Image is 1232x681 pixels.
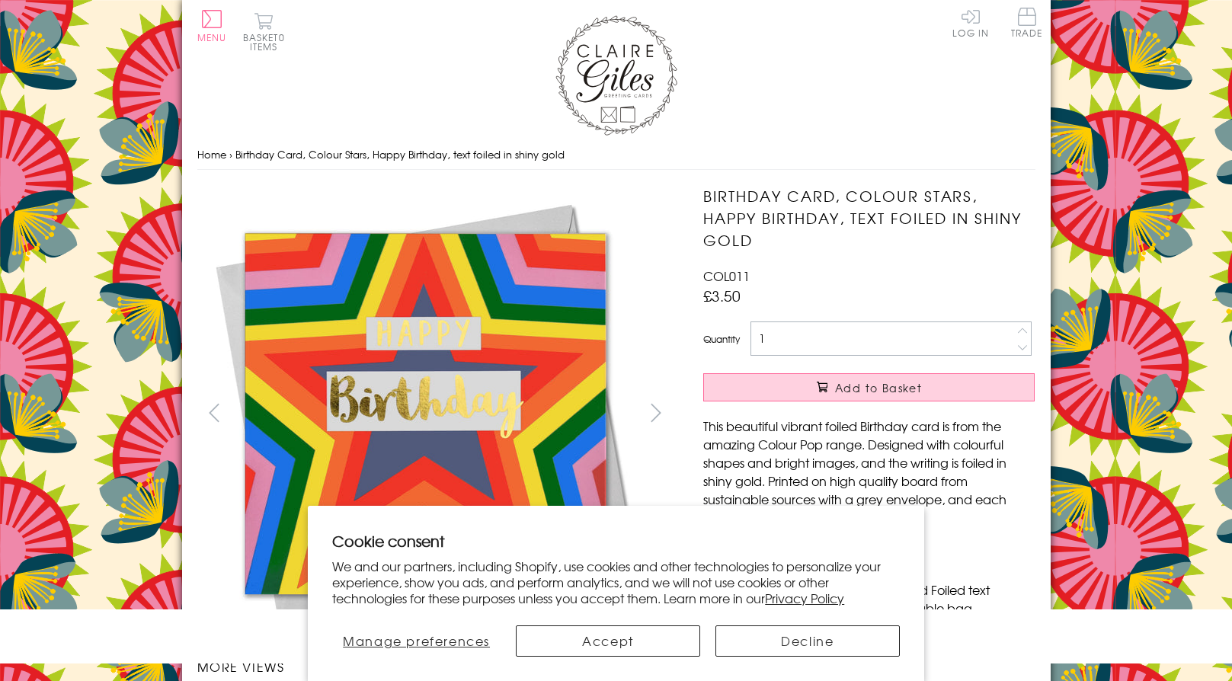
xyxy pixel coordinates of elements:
nav: breadcrumbs [197,139,1035,171]
span: Birthday Card, Colour Stars, Happy Birthday, text foiled in shiny gold [235,147,565,161]
p: We and our partners, including Shopify, use cookies and other technologies to personalize your ex... [332,558,900,606]
h2: Cookie consent [332,530,900,552]
button: Accept [516,625,700,657]
a: Privacy Policy [765,589,844,607]
a: Log In [952,8,989,37]
span: Menu [197,30,227,44]
button: Decline [715,625,900,657]
img: Claire Giles Greetings Cards [555,15,677,136]
span: £3.50 [703,285,741,306]
button: next [638,395,673,430]
h3: More views [197,657,674,676]
img: Birthday Card, Colour Stars, Happy Birthday, text foiled in shiny gold [197,185,654,642]
button: Manage preferences [332,625,501,657]
p: This beautiful vibrant foiled Birthday card is from the amazing Colour Pop range. Designed with c... [703,417,1035,526]
button: Basket0 items [243,12,285,51]
h1: Birthday Card, Colour Stars, Happy Birthday, text foiled in shiny gold [703,185,1035,251]
a: Trade [1011,8,1043,40]
span: Manage preferences [343,631,490,650]
a: Home [197,147,226,161]
button: prev [197,395,232,430]
span: Add to Basket [835,380,922,395]
img: Birthday Card, Colour Stars, Happy Birthday, text foiled in shiny gold [673,185,1130,642]
button: Menu [197,10,227,42]
span: COL011 [703,267,750,285]
span: Trade [1011,8,1043,37]
span: › [229,147,232,161]
label: Quantity [703,332,740,346]
button: Add to Basket [703,373,1035,401]
span: 0 items [250,30,285,53]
